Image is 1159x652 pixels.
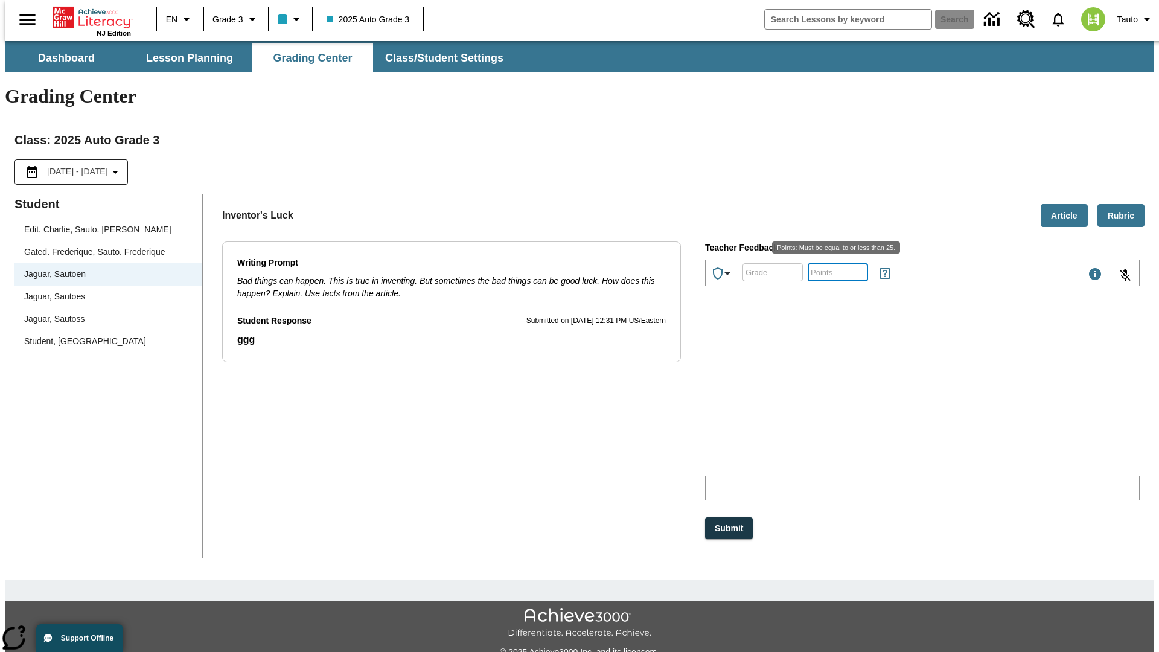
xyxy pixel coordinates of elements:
button: Support Offline [36,624,123,652]
p: Submitted on [DATE] 12:31 PM US/Eastern [526,315,666,327]
div: Jaguar, Sautoes [24,290,85,303]
div: Edit. Charlie, Sauto. [PERSON_NAME] [14,219,202,241]
button: Grade: Grade 3, Select a grade [208,8,264,30]
p: Student Response [237,315,311,328]
a: Data Center [977,3,1010,36]
span: Class/Student Settings [385,51,503,65]
div: Gated. Frederique, Sauto. Frederique [24,246,165,258]
div: Edit. Charlie, Sauto. [PERSON_NAME] [24,223,171,236]
button: Article, Will open in new tab [1041,204,1088,228]
p: ggg [237,333,666,347]
button: Class color is light blue. Change class color [273,8,308,30]
span: Lesson Planning [146,51,233,65]
div: Jaguar, Sautoss [14,308,202,330]
img: avatar image [1081,7,1105,31]
div: Gated. Frederique, Sauto. Frederique [14,241,202,263]
button: Class/Student Settings [375,43,513,72]
div: Maximum 1000 characters Press Escape to exit toolbar and use left and right arrow keys to access ... [1088,267,1102,284]
span: Support Offline [61,634,113,642]
p: Student Response [237,333,666,347]
button: Achievements [706,261,739,286]
img: Achieve3000 Differentiate Accelerate Achieve [508,608,651,639]
h1: Grading Center [5,85,1154,107]
div: Points: Must be equal to or less than 25. [808,263,868,281]
input: search field [765,10,931,29]
p: Bad things can happen. This is true in inventing. But sometimes the bad things can be good luck. ... [237,275,666,300]
button: Submit [705,517,753,540]
button: Grading Center [252,43,373,72]
div: SubNavbar [5,41,1154,72]
div: Grade: Letters, numbers, %, + and - are allowed. [742,263,803,281]
span: [DATE] - [DATE] [47,165,108,178]
button: Dashboard [6,43,127,72]
span: Grade 3 [212,13,243,26]
svg: Collapse Date Range Filter [108,165,123,179]
div: Student, [GEOGRAPHIC_DATA] [14,330,202,353]
div: Jaguar, Sautoes [14,286,202,308]
p: Inventor's Luck [222,208,293,223]
button: Profile/Settings [1113,8,1159,30]
button: Open side menu [10,2,45,37]
span: Grading Center [273,51,352,65]
span: EN [166,13,177,26]
button: Select a new avatar [1074,4,1113,35]
a: Resource Center, Will open in new tab [1010,3,1042,36]
div: Jaguar, Sautoss [24,313,85,325]
input: Grade: Letters, numbers, %, + and - are allowed. [742,257,803,289]
p: Student [14,194,202,214]
div: Jaguar, Sautoen [24,268,86,281]
button: Rules for Earning Points and Achievements, Will open in new tab [873,261,897,286]
span: Dashboard [38,51,95,65]
span: 2025 Auto Grade 3 [327,13,410,26]
input: Points: Must be equal to or less than 25. [808,257,868,289]
p: Teacher Feedback [705,241,1140,255]
div: SubNavbar [5,43,514,72]
a: Home [53,5,131,30]
button: Language: EN, Select a language [161,8,199,30]
h2: Class : 2025 Auto Grade 3 [14,130,1145,150]
div: Points: Must be equal to or less than 25. [772,241,900,254]
span: NJ Edition [97,30,131,37]
span: Tauto [1117,13,1138,26]
a: Notifications [1042,4,1074,35]
div: Student, [GEOGRAPHIC_DATA] [24,335,146,348]
button: Click to activate and allow voice recognition [1111,261,1140,290]
div: Home [53,4,131,37]
button: Lesson Planning [129,43,250,72]
p: Writing Prompt [237,257,666,270]
div: Jaguar, Sautoen [14,263,202,286]
button: Rubric, Will open in new tab [1097,204,1145,228]
button: Select the date range menu item [20,165,123,179]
